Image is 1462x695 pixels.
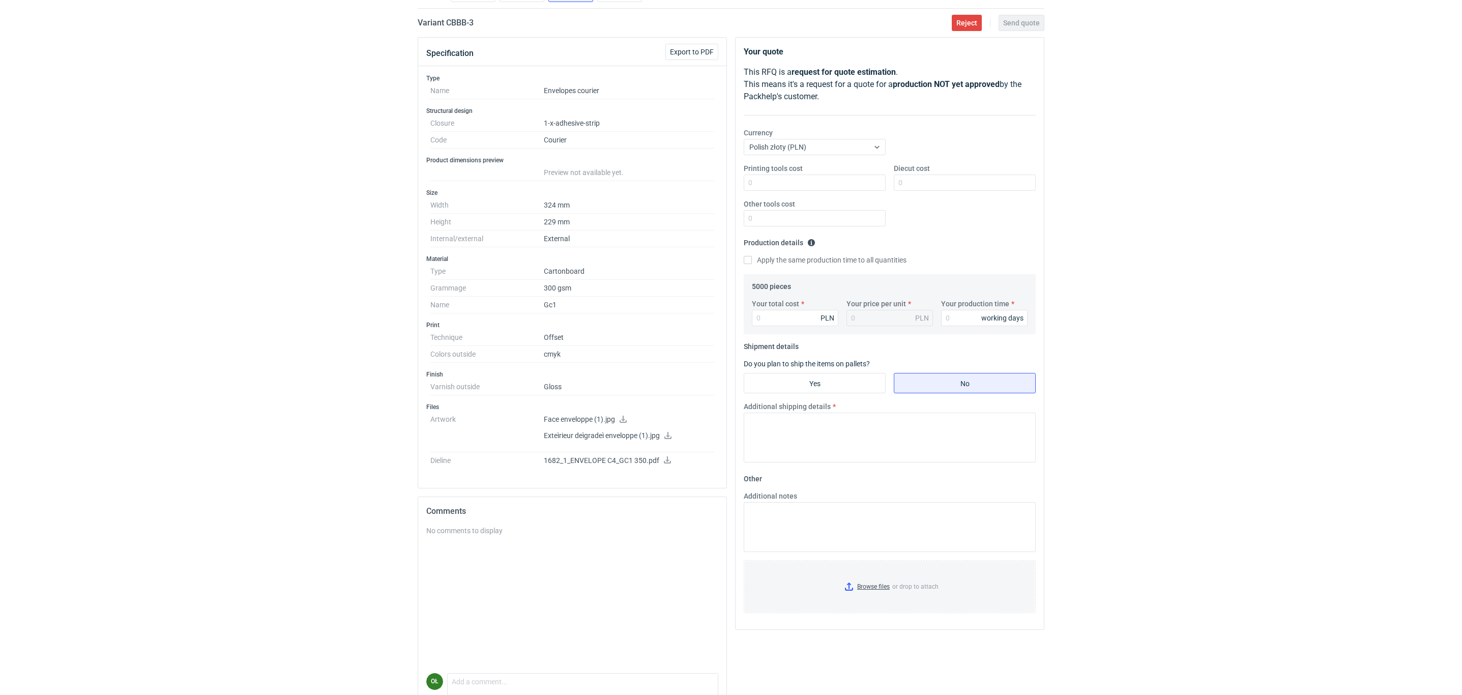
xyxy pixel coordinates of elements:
[430,230,544,247] dt: Internal/external
[426,403,718,411] h3: Files
[430,82,544,99] dt: Name
[544,329,714,346] dd: Offset
[426,321,718,329] h3: Print
[744,360,870,368] label: Do you plan to ship the items on pallets?
[749,143,806,151] span: Polish złoty (PLN)
[744,66,1036,103] p: This RFQ is a . This means it's a request for a quote for a by the Packhelp's customer.
[426,156,718,164] h3: Product dimensions preview
[544,456,714,466] p: 1682_1_ENVELOPE C4_GC1 350.pdf
[544,431,714,441] p: Exteìrieur deìgradeì enveloppe (1).jpg
[426,74,718,82] h3: Type
[544,132,714,149] dd: Courier
[752,278,791,291] legend: 5000 pieces
[744,210,886,226] input: 0
[752,310,838,326] input: 0
[426,526,718,536] div: No comments to display
[941,299,1009,309] label: Your production time
[744,401,831,412] label: Additional shipping details
[544,230,714,247] dd: External
[894,373,1036,393] label: No
[544,346,714,363] dd: cmyk
[430,115,544,132] dt: Closure
[792,67,896,77] strong: request for quote estimation
[952,15,982,31] button: Reject
[426,255,718,263] h3: Material
[744,373,886,393] label: Yes
[915,313,929,323] div: PLN
[744,471,762,483] legend: Other
[430,346,544,363] dt: Colors outside
[426,370,718,379] h3: Finish
[981,313,1024,323] div: working days
[894,163,930,173] label: Diecut cost
[544,214,714,230] dd: 229 mm
[894,175,1036,191] input: 0
[744,47,783,56] strong: Your quote
[426,41,474,66] button: Specification
[744,338,799,351] legend: Shipment details
[744,491,797,501] label: Additional notes
[430,379,544,395] dt: Varnish outside
[999,15,1044,31] button: Send quote
[544,82,714,99] dd: Envelopes courier
[544,168,624,177] span: Preview not available yet.
[744,128,773,138] label: Currency
[418,17,474,29] h2: Variant CBBB - 3
[941,310,1028,326] input: 0
[544,263,714,280] dd: Cartonboard
[430,132,544,149] dt: Code
[426,107,718,115] h3: Structural design
[430,214,544,230] dt: Height
[956,19,977,26] span: Reject
[426,505,718,517] h2: Comments
[430,329,544,346] dt: Technique
[846,299,906,309] label: Your price per unit
[821,313,834,323] div: PLN
[544,415,714,424] p: Face enveloppe (1).jpg
[544,115,714,132] dd: 1-x-adhesive-strip
[744,255,907,265] label: Apply the same production time to all quantities
[670,48,714,55] span: Export to PDF
[426,673,443,690] div: Olga Łopatowicz
[744,561,1035,613] label: or drop to attach
[430,411,544,452] dt: Artwork
[430,452,544,473] dt: Dieline
[544,379,714,395] dd: Gloss
[426,673,443,690] figcaption: OŁ
[744,199,795,209] label: Other tools cost
[893,79,1000,89] strong: production NOT yet approved
[430,197,544,214] dt: Width
[1003,19,1040,26] span: Send quote
[544,280,714,297] dd: 300 gsm
[430,297,544,313] dt: Name
[665,44,718,60] button: Export to PDF
[744,175,886,191] input: 0
[544,297,714,313] dd: Gc1
[744,235,815,247] legend: Production details
[426,189,718,197] h3: Size
[430,263,544,280] dt: Type
[752,299,799,309] label: Your total cost
[744,163,803,173] label: Printing tools cost
[430,280,544,297] dt: Grammage
[544,197,714,214] dd: 324 mm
